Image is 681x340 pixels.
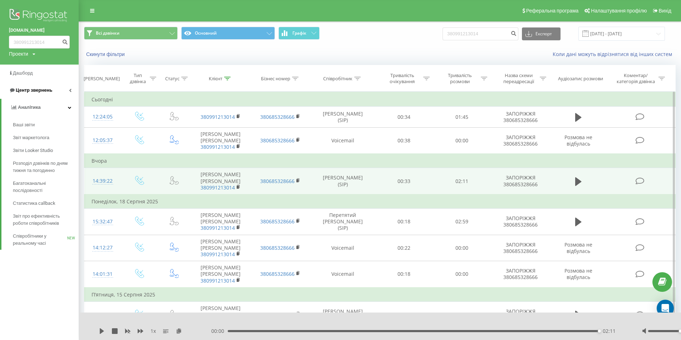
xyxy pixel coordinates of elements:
span: 00:00 [211,328,228,335]
a: 380685328666 [260,311,295,318]
a: [DOMAIN_NAME] [9,27,70,34]
div: Accessibility label [598,330,601,333]
span: Розподіл дзвінків по дням тижня та погодинно [13,160,75,174]
td: [PERSON_NAME] (SIP) [310,107,375,127]
a: 380991213014 [201,224,235,231]
td: ЗАПОРІЖЖЯ 380685328666 [490,301,551,328]
td: [PERSON_NAME] [PERSON_NAME] [191,168,251,194]
a: 380685328666 [260,218,295,225]
input: Пошук за номером [9,36,70,49]
td: Voicemail [310,261,375,288]
button: Скинути фільтри [84,51,128,57]
td: 00:00 [433,127,490,154]
td: [PERSON_NAME] [PERSON_NAME] [191,301,251,328]
button: Всі дзвінки [84,27,178,40]
a: 380685328666 [260,178,295,184]
a: 380991213014 [201,143,235,150]
div: Співробітник [323,76,352,82]
span: Реферальна програма [526,8,579,14]
td: Voicemail [310,127,375,154]
td: ЗАПОРІЖЖЯ 380685328666 [490,261,551,288]
span: Багатоканальні послідовності [13,180,75,194]
a: 380685328666 [260,244,295,251]
span: Центр звернень [16,87,52,93]
td: 00:18 [375,209,433,235]
td: [PERSON_NAME] [PERSON_NAME] [191,127,251,154]
span: Дашборд [13,70,33,76]
span: Аналiтика [18,105,41,110]
td: 00:34 [375,107,433,127]
div: Назва схеми переадресації [500,72,538,85]
a: Співробітники у реальному часіNEW [13,230,79,250]
span: Налаштування профілю [591,8,647,14]
td: [PERSON_NAME] [PERSON_NAME] [191,235,251,261]
a: 380991213014 [201,184,235,191]
div: Аудіозапис розмови [558,76,603,82]
td: Перетятий [PERSON_NAME] (SIP) [310,209,375,235]
a: 380991213014 [201,277,235,284]
span: 1 x [150,328,156,335]
div: Бізнес номер [261,76,290,82]
td: Сьогодні [84,92,676,107]
div: 12:05:37 [92,133,114,147]
div: 14:12:27 [92,241,114,255]
td: 00:22 [375,235,433,261]
div: Проекти [9,50,28,57]
div: Статус [165,76,179,82]
a: Звіти Looker Studio [13,144,79,157]
a: Звіт про ефективність роботи співробітників [13,210,79,230]
td: [PERSON_NAME] [PERSON_NAME] [191,261,251,288]
span: Вихід [659,8,671,14]
div: 12:08:37 [92,308,114,322]
div: Тип дзвінка [128,72,148,85]
a: Коли дані можуть відрізнятися вiд інших систем [553,51,676,57]
div: Клієнт [209,76,222,82]
a: Багатоканальні послідовності [13,177,79,197]
td: 00:18 [375,261,433,288]
span: Розмова не відбулась [564,241,592,254]
td: ЗАПОРІЖЖЯ 380685328666 [490,168,551,194]
td: [PERSON_NAME] [PERSON_NAME] [191,209,251,235]
td: П’ятниця, 15 Серпня 2025 [84,288,676,302]
td: 00:18 [375,301,433,328]
span: Всі дзвінки [96,30,119,36]
td: Понеділок, 18 Серпня 2025 [84,194,676,209]
a: Розподіл дзвінків по дням тижня та погодинно [13,157,79,177]
span: Графік [292,31,306,36]
td: Вчора [84,154,676,168]
td: 00:35 [433,301,490,328]
td: ЗАПОРІЖЖЯ 380685328666 [490,209,551,235]
div: Тривалість розмови [441,72,479,85]
a: Аналiтика [1,99,79,116]
a: 380991213014 [201,251,235,258]
button: Основний [181,27,275,40]
div: [PERSON_NAME] [84,76,120,82]
td: 00:00 [433,235,490,261]
a: 380685328666 [260,113,295,120]
td: 01:45 [433,107,490,127]
a: 380991213014 [201,113,235,120]
img: Ringostat logo [9,7,70,25]
div: Тривалість очікування [383,72,421,85]
a: 380685328666 [260,270,295,277]
div: 14:01:31 [92,267,114,281]
a: Статистика callback [13,197,79,210]
span: Звіт про ефективність роботи співробітників [13,213,75,227]
button: Графік [278,27,320,40]
td: ЗАПОРІЖЖЯ 380685328666 [490,127,551,154]
span: Звіти Looker Studio [13,147,53,154]
td: ЗАПОРІЖЖЯ 380685328666 [490,235,551,261]
span: Співробітники у реальному часі [13,233,67,247]
td: Voicemail [310,235,375,261]
input: Пошук за номером [443,27,518,40]
div: Open Intercom Messenger [657,300,674,317]
a: Ваші звіти [13,118,79,131]
a: Звіт маркетолога [13,131,79,144]
button: Експорт [522,27,561,40]
td: 00:00 [433,261,490,288]
span: Статистика callback [13,200,55,207]
div: 12:24:05 [92,110,114,124]
td: 00:33 [375,168,433,194]
td: ЗАПОРІЖЖЯ 380685328666 [490,107,551,127]
div: 15:32:47 [92,215,114,229]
